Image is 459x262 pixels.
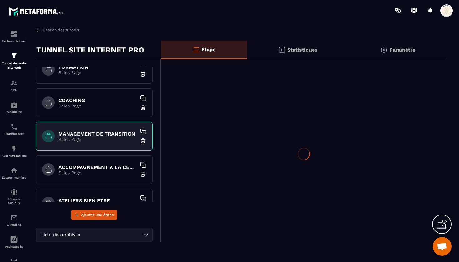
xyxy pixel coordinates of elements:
p: TUNNEL SITE INTERNET PRO [36,44,144,56]
p: Statistiques [287,47,318,53]
p: E-mailing [2,223,27,226]
p: Tunnel de vente Site web [2,61,27,70]
h6: ACCOMPAGNEMENT A LA CERTIFICATION HAS [58,164,136,170]
h6: COACHING [58,97,136,103]
p: Sales Page [58,137,136,142]
input: Search for option [81,231,142,238]
img: social-network [10,189,18,196]
p: Sales Page [58,170,136,175]
p: Sales Page [58,103,136,108]
p: Étape [201,47,215,52]
img: scheduler [10,123,18,131]
img: bars-o.4a397970.svg [192,46,200,53]
img: automations [10,167,18,174]
a: emailemailE-mailing [2,209,27,231]
a: Assistant IA [2,231,27,253]
p: Tableau de bord [2,39,27,43]
img: automations [10,145,18,152]
p: Sales Page [58,70,136,75]
img: trash [140,71,146,77]
img: stats.20deebd0.svg [278,46,286,54]
img: trash [140,171,146,177]
a: formationformationCRM [2,75,27,96]
img: logo [9,6,65,17]
a: automationsautomationsAutomatisations [2,140,27,162]
a: formationformationTableau de bord [2,26,27,47]
span: Ajouter une étape [81,212,114,218]
a: automationsautomationsWebinaire [2,96,27,118]
p: Planificateur [2,132,27,136]
a: social-networksocial-networkRéseaux Sociaux [2,184,27,209]
a: Gestion des tunnels [36,27,79,33]
img: formation [10,30,18,38]
p: CRM [2,88,27,92]
img: email [10,214,18,221]
p: Espace membre [2,176,27,179]
p: Paramètre [389,47,415,53]
p: Réseaux Sociaux [2,198,27,205]
p: Webinaire [2,110,27,114]
span: Liste des archives [40,231,81,238]
a: formationformationTunnel de vente Site web [2,47,27,75]
h6: ATELIERS BIEN ETRE [58,198,136,204]
img: trash [140,138,146,144]
img: formation [10,79,18,87]
a: schedulerschedulerPlanificateur [2,118,27,140]
img: automations [10,101,18,109]
a: automationsautomationsEspace membre [2,162,27,184]
button: Ajouter une étape [71,210,117,220]
div: Ouvrir le chat [433,237,452,256]
p: Assistant IA [2,245,27,248]
img: arrow [36,27,41,33]
p: Automatisations [2,154,27,157]
h6: MANAGEMENT DE TRANSITION [58,131,136,137]
img: trash [140,104,146,111]
img: setting-gr.5f69749f.svg [380,46,388,54]
div: Search for option [36,228,153,242]
img: formation [10,52,18,60]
